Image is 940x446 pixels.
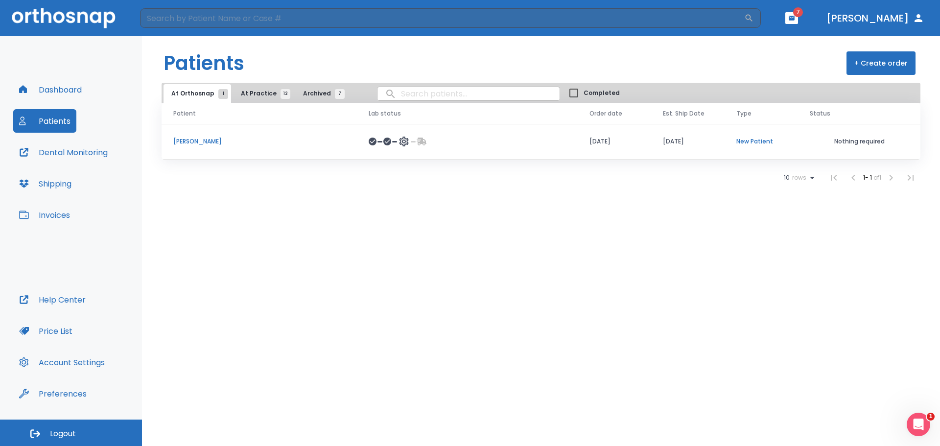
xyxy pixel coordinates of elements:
span: Type [736,109,752,118]
button: Preferences [13,382,93,405]
div: Tooltip anchor [85,389,94,398]
td: [DATE] [651,124,725,160]
span: 7 [793,7,803,17]
p: New Patient [736,137,786,146]
span: Order date [589,109,622,118]
span: Est. Ship Date [663,109,705,118]
span: rows [790,174,806,181]
td: [DATE] [578,124,651,160]
p: [PERSON_NAME] [173,137,345,146]
div: tabs [164,84,350,103]
iframe: Intercom live chat [907,413,930,436]
span: Status [810,109,830,118]
input: Search by Patient Name or Case # [140,8,744,28]
span: Archived [303,89,340,98]
span: Completed [584,89,620,97]
button: Dashboard [13,78,88,101]
span: At Practice [241,89,285,98]
span: 7 [335,89,345,99]
span: 1 - 1 [863,173,873,182]
button: Invoices [13,203,76,227]
span: of 1 [873,173,881,182]
span: 10 [784,174,790,181]
span: At Orthosnap [171,89,223,98]
button: Help Center [13,288,92,311]
button: Price List [13,319,78,343]
img: Orthosnap [12,8,116,28]
button: [PERSON_NAME] [822,9,928,27]
input: search [377,84,560,103]
button: + Create order [846,51,916,75]
button: Account Settings [13,351,111,374]
button: Dental Monitoring [13,141,114,164]
span: 1 [218,89,228,99]
span: 12 [281,89,290,99]
p: Nothing required [810,137,909,146]
button: Shipping [13,172,77,195]
span: Logout [50,428,76,439]
button: Patients [13,109,76,133]
h1: Patients [164,48,244,78]
span: 1 [927,413,935,421]
span: Patient [173,109,196,118]
span: Lab status [369,109,401,118]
